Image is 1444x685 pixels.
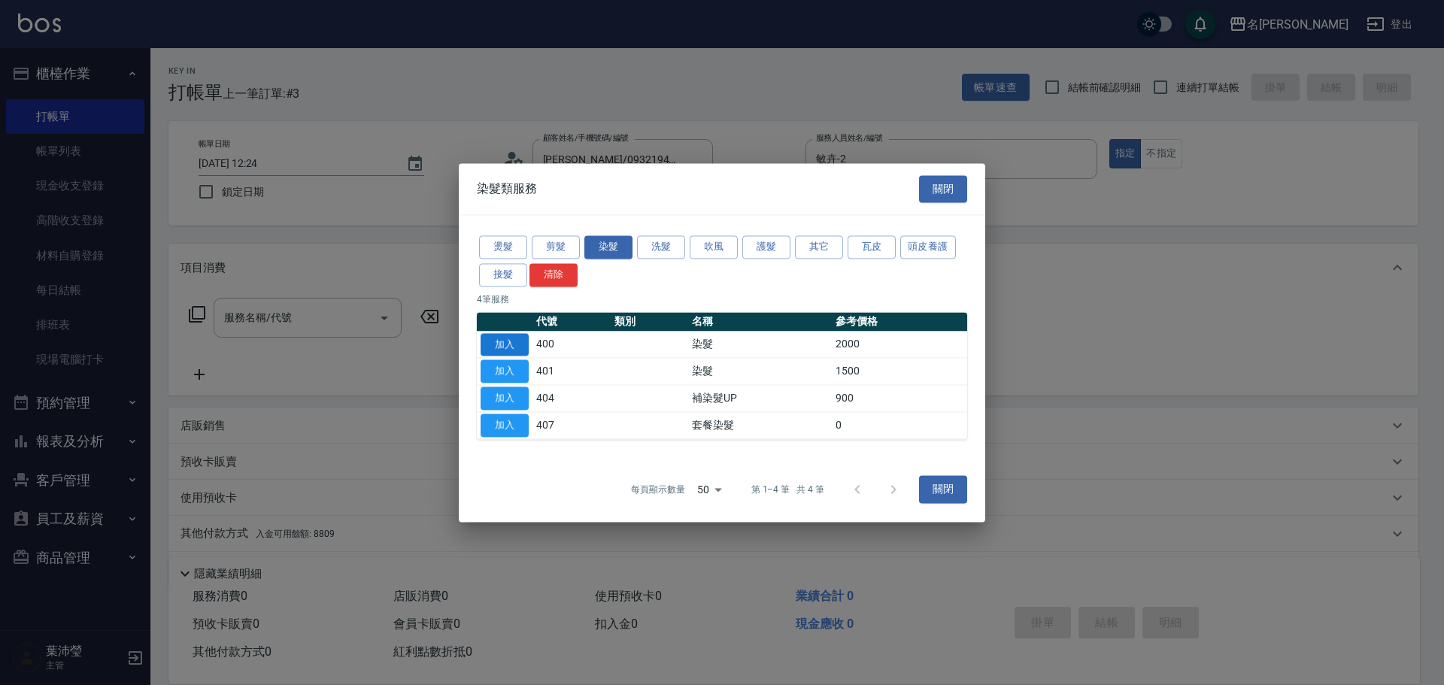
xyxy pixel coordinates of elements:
button: 其它 [795,235,843,259]
button: 加入 [481,360,529,383]
button: 加入 [481,414,529,437]
p: 第 1–4 筆 共 4 筆 [751,483,824,496]
button: 瓦皮 [848,235,896,259]
button: 清除 [529,263,578,286]
td: 染髮 [688,358,832,385]
td: 404 [532,385,611,412]
button: 護髮 [742,235,790,259]
th: 參考價格 [832,312,967,332]
button: 剪髮 [532,235,580,259]
td: 2000 [832,331,967,358]
td: 400 [532,331,611,358]
td: 染髮 [688,331,832,358]
th: 類別 [611,312,689,332]
p: 每頁顯示數量 [631,483,685,496]
button: 燙髮 [479,235,527,259]
button: 吹風 [690,235,738,259]
button: 關閉 [919,476,967,504]
button: 染髮 [584,235,633,259]
th: 代號 [532,312,611,332]
span: 染髮類服務 [477,181,537,196]
td: 407 [532,412,611,439]
td: 401 [532,358,611,385]
p: 4 筆服務 [477,292,967,306]
td: 套餐染髮 [688,412,832,439]
td: 900 [832,385,967,412]
button: 接髮 [479,263,527,286]
th: 名稱 [688,312,832,332]
td: 補染髮UP [688,385,832,412]
button: 加入 [481,333,529,356]
button: 關閉 [919,175,967,203]
td: 0 [832,412,967,439]
div: 50 [691,469,727,510]
td: 1500 [832,358,967,385]
button: 頭皮養護 [900,235,956,259]
button: 洗髮 [637,235,685,259]
button: 加入 [481,386,529,410]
